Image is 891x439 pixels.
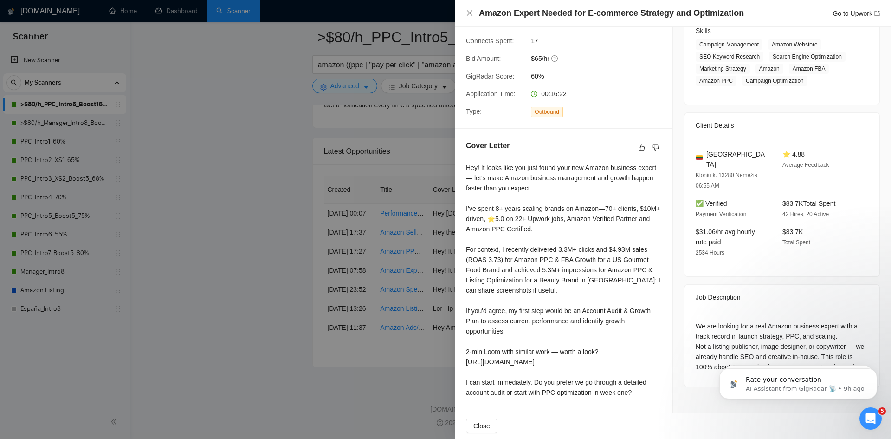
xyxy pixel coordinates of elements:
span: SEO Keyword Research [696,52,763,62]
a: Go to Upworkexport [833,10,880,17]
span: Amazon FBA [789,64,829,74]
span: Application Time: [466,90,516,98]
span: GigRadar Score: [466,72,514,80]
span: Campaign Management [696,39,762,50]
span: 42 Hires, 20 Active [782,211,829,217]
span: Type: [466,108,482,115]
span: question-circle [551,55,559,62]
span: close [466,9,473,17]
img: 🇱🇹 [696,154,703,161]
div: We are looking for a real Amazon business expert with a track record in launch strategy, PPC, and... [696,321,868,372]
span: Total Spent [782,239,810,246]
div: Job Description [696,285,868,310]
span: $83.7K [782,228,803,236]
div: Hey! It looks like you just found your new Amazon business expert — let’s make Amazon business ma... [466,163,661,398]
span: like [639,144,645,151]
span: Klonių k. 13280 Nemėžis 06:55 AM [696,172,757,189]
span: export [874,11,880,16]
iframe: Intercom notifications message [705,349,891,414]
span: 00:16:22 [541,90,567,98]
span: Skills [696,27,711,34]
span: [GEOGRAPHIC_DATA] [706,149,768,170]
span: dislike [652,144,659,151]
div: Client Details [696,113,868,138]
span: Marketing Strategy [696,64,750,74]
span: $31.06/hr avg hourly rate paid [696,228,755,246]
span: ✅ Verified [696,200,727,207]
span: $65/hr [531,53,670,64]
span: 17 [531,36,670,46]
span: Profile: [466,20,486,27]
span: 2534 Hours [696,249,724,256]
span: Close [473,421,490,431]
button: Close [466,419,497,433]
button: dislike [650,142,661,153]
span: clock-circle [531,91,537,97]
h4: Amazon Expert Needed for E-commerce Strategy and Optimization [479,7,744,19]
span: Search Engine Optimization [769,52,846,62]
h5: Cover Letter [466,140,510,151]
span: 60% [531,71,670,81]
span: Bid Amount: [466,55,501,62]
span: $83.7K Total Spent [782,200,835,207]
iframe: Intercom live chat [859,407,882,430]
span: Campaign Optimization [742,76,807,86]
button: like [636,142,647,153]
span: Outbound [531,107,563,117]
span: 5 [878,407,886,415]
button: Close [466,9,473,17]
span: Payment Verification [696,211,746,217]
span: ⭐ 4.88 [782,151,805,158]
span: Amazon Webstore [768,39,821,50]
span: Amazon [755,64,783,74]
span: Amazon PPC [696,76,736,86]
span: Average Feedback [782,162,829,168]
span: Connects Spent: [466,37,514,45]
